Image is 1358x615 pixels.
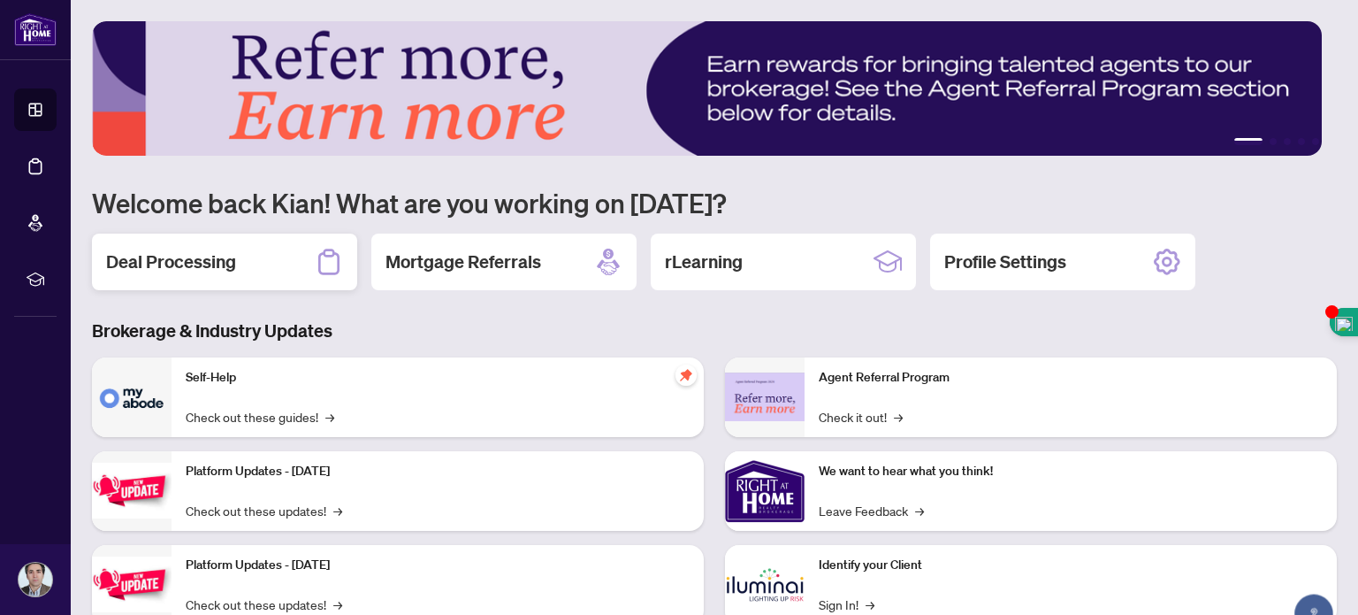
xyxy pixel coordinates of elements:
[819,368,1323,388] p: Agent Referral Program
[944,250,1066,274] h2: Profile Settings
[186,501,342,520] a: Check out these updates!→
[1234,138,1263,145] button: 1
[92,463,172,519] img: Platform Updates - July 21, 2025
[1284,138,1291,145] button: 3
[186,407,334,427] a: Check out these guides!→
[819,556,1323,575] p: Identify your Client
[385,250,541,274] h2: Mortgage Referrals
[1270,138,1277,145] button: 2
[186,556,690,575] p: Platform Updates - [DATE]
[92,186,1337,219] h1: Welcome back Kian! What are you working on [DATE]?
[819,462,1323,481] p: We want to hear what you think!
[675,365,697,386] span: pushpin
[1287,553,1340,606] button: Open asap
[1312,138,1319,145] button: 5
[819,501,924,520] a: Leave Feedback→
[92,357,172,437] img: Self-Help
[92,21,1322,156] img: Slide 0
[325,407,334,427] span: →
[1298,138,1305,145] button: 4
[19,563,52,596] img: Profile Icon
[819,595,874,614] a: Sign In!→
[92,319,1337,343] h3: Brokerage & Industry Updates
[866,595,874,614] span: →
[819,407,903,427] a: Check it out!→
[725,451,805,531] img: We want to hear what you think!
[333,501,342,520] span: →
[333,595,342,614] span: →
[915,501,924,520] span: →
[186,368,690,388] p: Self-Help
[186,595,342,614] a: Check out these updates!→
[106,250,236,274] h2: Deal Processing
[186,462,690,481] p: Platform Updates - [DATE]
[665,250,743,274] h2: rLearning
[14,13,57,46] img: logo
[725,373,805,421] img: Agent Referral Program
[894,407,903,427] span: →
[92,557,172,612] img: Platform Updates - July 8, 2025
